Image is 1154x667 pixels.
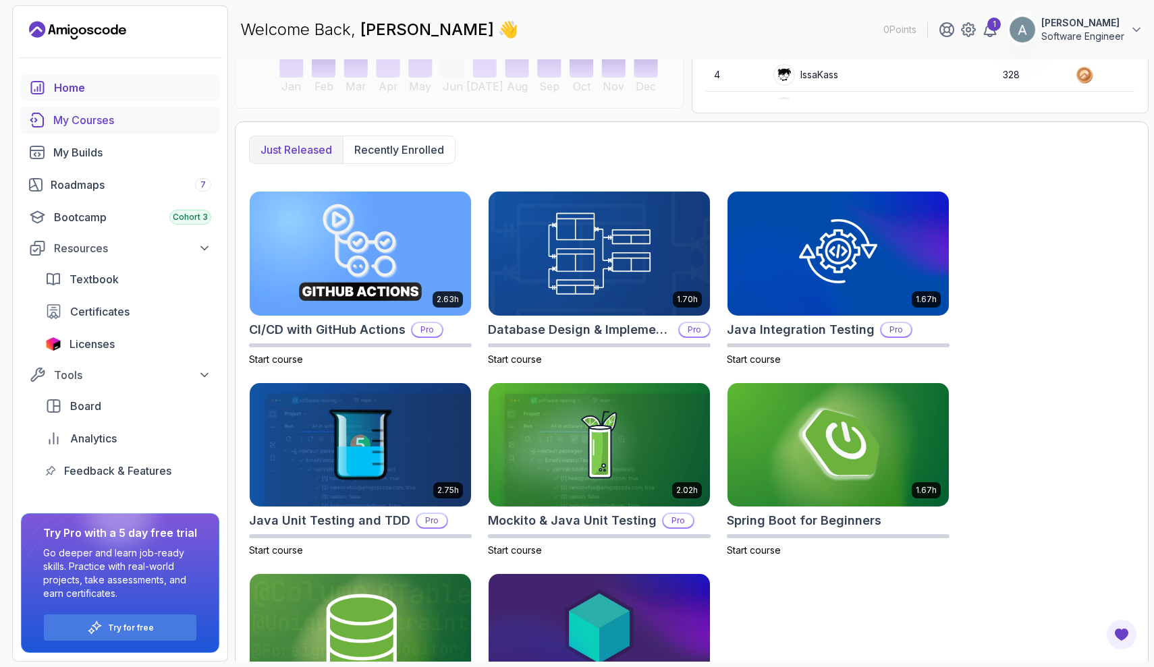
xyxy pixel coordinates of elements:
img: Java Integration Testing card [727,192,949,316]
p: Pro [412,323,442,337]
a: courses [21,107,219,134]
div: Resources [54,240,211,256]
a: Spring Boot for Beginners card1.67hSpring Boot for BeginnersStart course [727,382,950,558]
img: user profile image [774,65,794,85]
button: Tools [21,363,219,387]
a: builds [21,139,219,166]
p: Pro [881,323,911,337]
p: 2.63h [437,294,459,305]
h2: Spring Boot for Beginners [727,511,881,530]
div: Tools [54,367,211,383]
p: Welcome Back, [240,19,518,40]
div: My Courses [53,112,211,128]
span: Feedback & Features [64,463,171,479]
a: textbook [37,266,219,293]
a: bootcamp [21,204,219,231]
a: Landing page [29,20,126,41]
a: licenses [37,330,219,357]
td: 328 [995,59,1068,92]
span: Textbook [70,271,119,287]
a: Database Design & Implementation card1.70hDatabase Design & ImplementationProStart course [488,191,711,366]
p: [PERSON_NAME] [1041,16,1124,30]
div: Home [54,80,211,96]
span: Analytics [70,430,117,446]
span: Licenses [70,336,115,352]
span: Start course [488,544,542,556]
p: 2.75h [437,485,459,496]
span: Start course [727,353,781,365]
h2: Mockito & Java Unit Testing [488,511,657,530]
p: 1.67h [916,485,937,496]
a: Try for free [108,622,154,633]
div: GabrielRoger [773,97,860,119]
span: Board [70,398,101,414]
img: Spring Boot for Beginners card [727,383,949,507]
span: Start course [249,544,303,556]
img: Mockito & Java Unit Testing card [489,383,710,507]
button: Open Feedback Button [1105,618,1138,651]
span: Start course [727,544,781,556]
div: My Builds [53,144,211,161]
img: user profile image [1010,17,1035,42]
button: Just released [250,136,343,163]
div: 1 [987,18,1001,31]
p: Pro [417,514,447,527]
h2: CI/CD with GitHub Actions [249,320,406,339]
p: 0 Points [883,23,916,36]
button: Recently enrolled [343,136,455,163]
p: Just released [260,142,332,158]
a: Java Unit Testing and TDD card2.75hJava Unit Testing and TDDProStart course [249,382,472,558]
span: Start course [488,353,542,365]
span: 👋 [498,19,518,40]
div: Bootcamp [54,209,211,225]
div: Roadmaps [51,177,211,193]
p: 1.67h [916,294,937,305]
div: IssaKass [773,64,838,86]
img: default monster avatar [774,98,794,118]
p: Pro [680,323,709,337]
p: 2.02h [676,485,698,496]
a: roadmaps [21,171,219,198]
a: Mockito & Java Unit Testing card2.02hMockito & Java Unit TestingProStart course [488,382,711,558]
img: Database Design & Implementation card [489,192,710,316]
td: 4 [706,59,765,92]
h2: Database Design & Implementation [488,320,673,339]
h2: Java Integration Testing [727,320,875,339]
a: home [21,74,219,101]
a: certificates [37,298,219,325]
button: Resources [21,236,219,260]
img: jetbrains icon [45,337,61,351]
span: 7 [200,179,206,190]
img: CI/CD with GitHub Actions card [250,192,471,316]
span: Start course [249,353,303,365]
p: Go deeper and learn job-ready skills. Practice with real-world projects, take assessments, and ea... [43,546,197,600]
p: Recently enrolled [354,142,444,158]
button: user profile image[PERSON_NAME]Software Engineer [1009,16,1143,43]
span: Certificates [70,303,130,320]
a: board [37,393,219,419]
td: 271 [995,92,1068,125]
button: Try for free [43,614,197,641]
p: Software Engineer [1041,30,1124,43]
a: 1 [982,22,998,38]
span: Cohort 3 [173,212,208,223]
p: 1.70h [677,294,698,305]
h2: Java Unit Testing and TDD [249,511,410,530]
a: CI/CD with GitHub Actions card2.63hCI/CD with GitHub ActionsProStart course [249,191,472,366]
td: 5 [706,92,765,125]
img: Java Unit Testing and TDD card [250,383,471,507]
p: Pro [663,514,693,527]
a: analytics [37,425,219,452]
a: feedback [37,457,219,484]
span: [PERSON_NAME] [360,20,498,39]
a: Java Integration Testing card1.67hJava Integration TestingProStart course [727,191,950,366]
